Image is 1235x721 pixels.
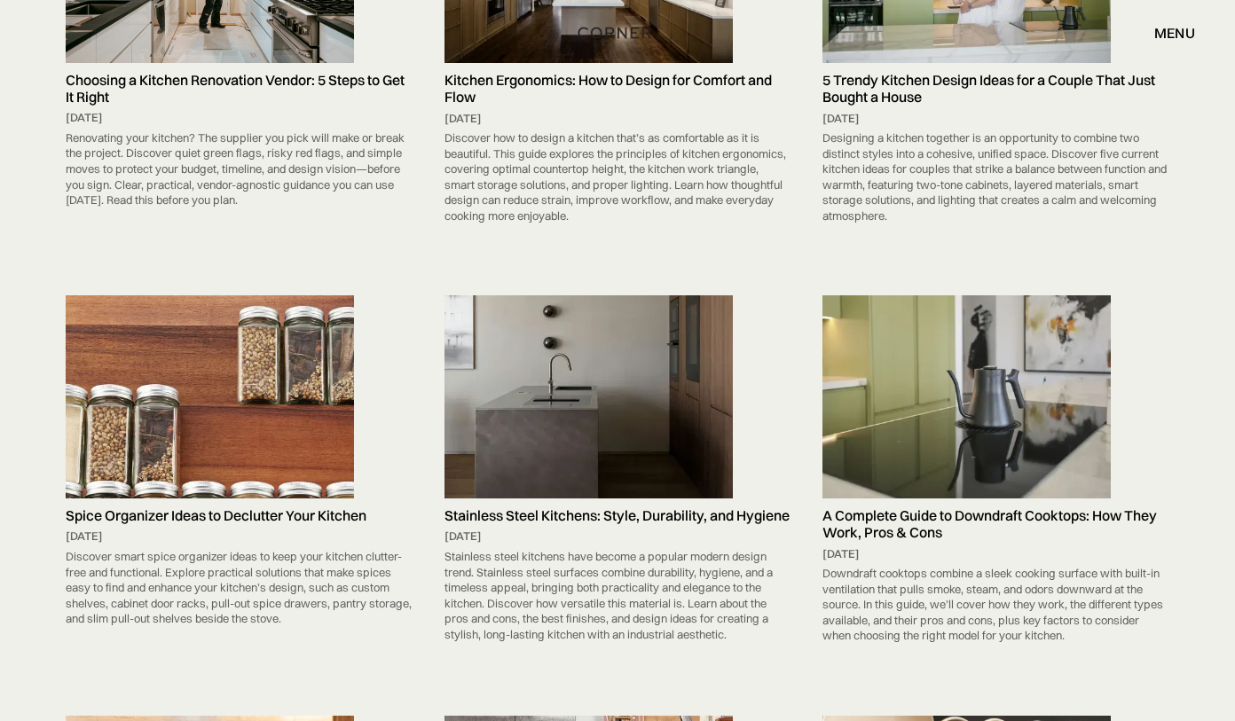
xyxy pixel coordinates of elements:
div: [DATE] [444,111,791,127]
div: Downdraft cooktops combine a sleek cooking surface with built-in ventilation that pulls smoke, st... [822,561,1169,648]
div: [DATE] [66,110,413,126]
div: menu [1137,18,1195,48]
div: [DATE] [822,546,1169,562]
a: A Complete Guide to Downdraft Cooktops: How They Work, Pros & Cons[DATE]Downdraft cooktops combin... [814,295,1178,647]
div: menu [1154,26,1195,40]
div: [DATE] [444,529,791,545]
a: home [563,21,672,44]
div: Stainless steel kitchens have become a popular modern design trend. Stainless steel surfaces comb... [444,545,791,647]
a: Stainless Steel Kitchens: Style, Durability, and Hygiene[DATE]Stainless steel kitchens have becom... [436,295,800,647]
h5: Spice Organizer Ideas to Declutter Your Kitchen [66,507,413,524]
h5: Stainless Steel Kitchens: Style, Durability, and Hygiene [444,507,791,524]
h5: Choosing a Kitchen Renovation Vendor: 5 Steps to Get It Right [66,72,413,106]
div: [DATE] [66,529,413,545]
div: Designing a kitchen together is an opportunity to combine two distinct styles into a cohesive, un... [822,126,1169,228]
div: Renovating your kitchen? The supplier you pick will make or break the project. Discover quiet gre... [66,126,413,213]
div: [DATE] [822,111,1169,127]
h5: 5 Trendy Kitchen Design Ideas for a Couple That Just Bought a House [822,72,1169,106]
a: Spice Organizer Ideas to Declutter Your Kitchen[DATE]Discover smart spice organizer ideas to keep... [57,295,421,631]
div: Discover how to design a kitchen that’s as comfortable as it is beautiful. This guide explores th... [444,126,791,228]
div: Discover smart spice organizer ideas to keep your kitchen clutter-free and functional. Explore pr... [66,545,413,631]
h5: Kitchen Ergonomics: How to Design for Comfort and Flow [444,72,791,106]
h5: A Complete Guide to Downdraft Cooktops: How They Work, Pros & Cons [822,507,1169,541]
